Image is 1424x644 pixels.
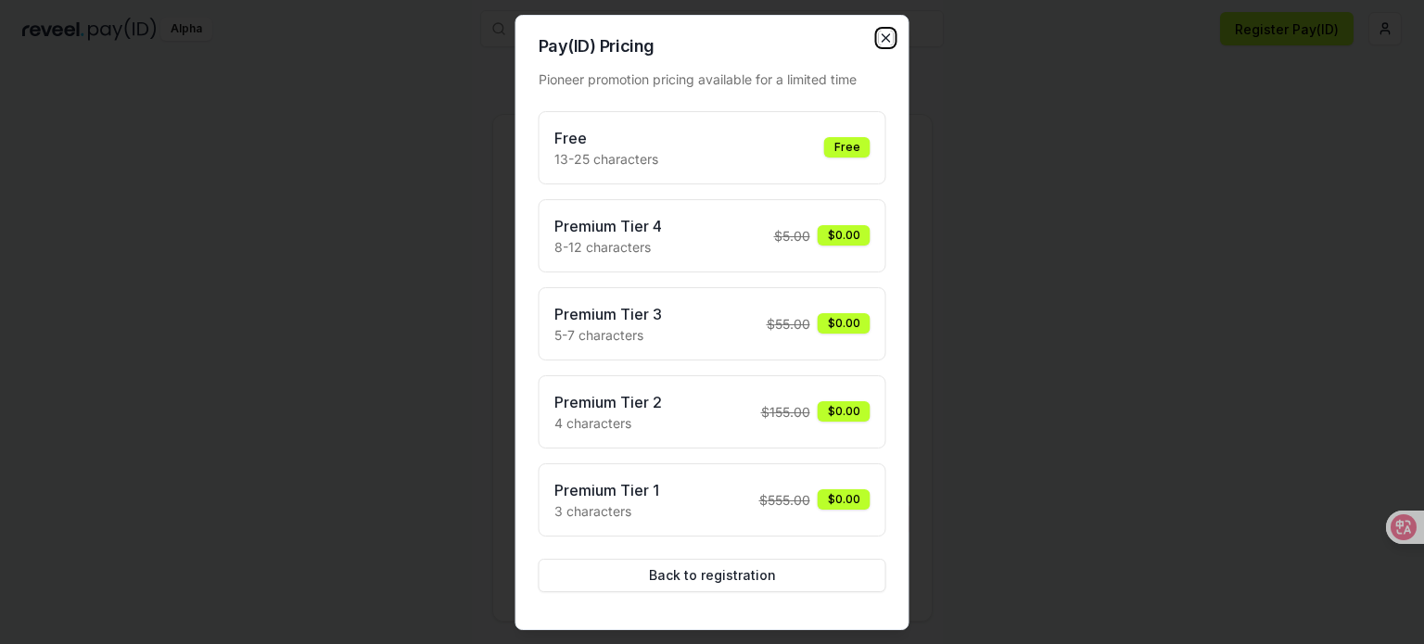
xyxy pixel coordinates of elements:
div: $0.00 [818,489,871,510]
div: $0.00 [818,225,871,246]
div: Pioneer promotion pricing available for a limited time [539,69,886,89]
div: $0.00 [818,401,871,422]
p: 4 characters [554,413,662,433]
span: $ 5.00 [774,226,810,246]
h3: Free [554,127,658,149]
h3: Premium Tier 4 [554,215,662,237]
h2: Pay(ID) Pricing [539,38,886,55]
span: $ 555.00 [759,490,810,510]
div: Free [824,137,871,158]
p: 8-12 characters [554,237,662,257]
span: $ 155.00 [761,402,810,422]
div: $0.00 [818,313,871,334]
button: Back to registration [539,559,886,592]
h3: Premium Tier 1 [554,479,659,501]
p: 13-25 characters [554,149,658,169]
h3: Premium Tier 3 [554,303,662,325]
p: 3 characters [554,501,659,521]
p: 5-7 characters [554,325,662,345]
h3: Premium Tier 2 [554,391,662,413]
span: $ 55.00 [767,314,810,334]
